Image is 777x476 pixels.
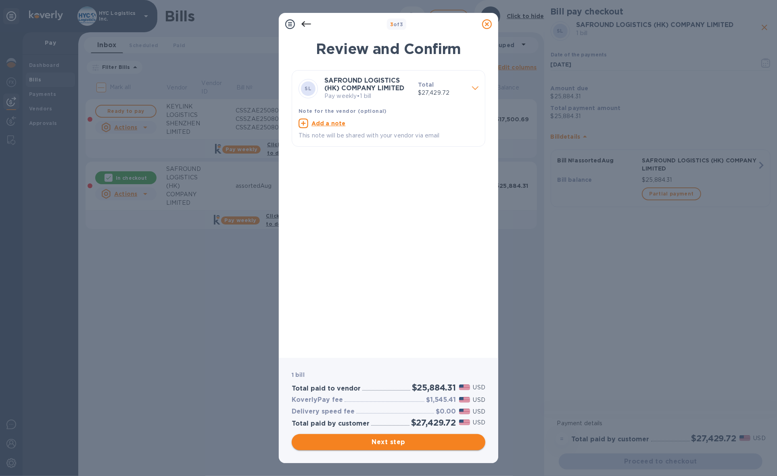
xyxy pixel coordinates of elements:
[459,420,470,425] img: USD
[324,77,404,92] b: SAFROUND LOGISTICS (HK) COMPANY LIMITED
[390,21,393,27] span: 3
[292,420,370,428] h3: Total paid by customer
[412,382,456,393] h2: $25,884.31
[311,120,346,127] u: Add a note
[299,108,387,114] b: Note for the vendor (optional)
[292,40,485,57] h1: Review and Confirm
[473,396,485,404] p: USD
[473,407,485,416] p: USD
[292,434,485,450] button: Next step
[305,85,312,91] b: SL
[473,383,485,392] p: USD
[299,131,478,140] p: This note will be shared with your vendor via email
[292,396,343,404] h3: KoverlyPay fee
[459,385,470,390] img: USD
[473,418,485,427] p: USD
[390,21,403,27] b: of 3
[418,81,434,88] b: Total
[459,409,470,414] img: USD
[436,408,456,416] h3: $0.00
[298,437,479,447] span: Next step
[411,418,456,428] h2: $27,429.72
[426,396,456,404] h3: $1,545.41
[292,408,355,416] h3: Delivery speed fee
[418,89,466,97] p: $27,429.72
[459,397,470,403] img: USD
[324,92,411,100] p: Pay weekly • 1 bill
[292,372,305,378] b: 1 bill
[292,385,361,393] h3: Total paid to vendor
[299,77,478,140] div: SLSAFROUND LOGISTICS (HK) COMPANY LIMITEDPay weekly•1 billTotal$27,429.72Note for the vendor (opt...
